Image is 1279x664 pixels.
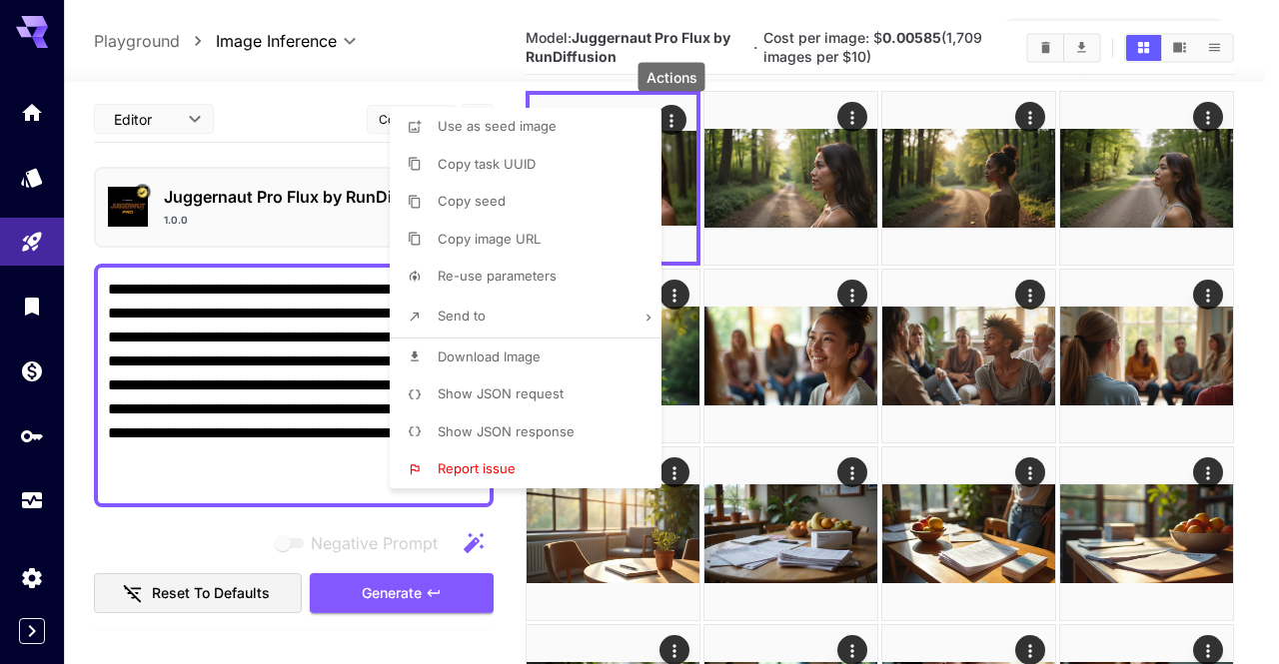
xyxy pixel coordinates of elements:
[221,118,337,131] div: Keywords by Traffic
[438,348,541,364] span: Download Image
[438,231,541,247] span: Copy image URL
[639,63,705,92] div: Actions
[438,118,557,134] span: Use as seed image
[438,268,557,284] span: Re-use parameters
[54,116,70,132] img: tab_domain_overview_orange.svg
[32,32,48,48] img: logo_orange.svg
[438,156,536,172] span: Copy task UUID
[52,52,142,68] div: Domain: [URL]
[438,460,516,476] span: Report issue
[438,308,486,324] span: Send to
[438,385,564,401] span: Show JSON request
[438,193,506,209] span: Copy seed
[438,423,575,439] span: Show JSON response
[199,116,215,132] img: tab_keywords_by_traffic_grey.svg
[76,118,179,131] div: Domain Overview
[56,32,98,48] div: v 4.0.25
[32,52,48,68] img: website_grey.svg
